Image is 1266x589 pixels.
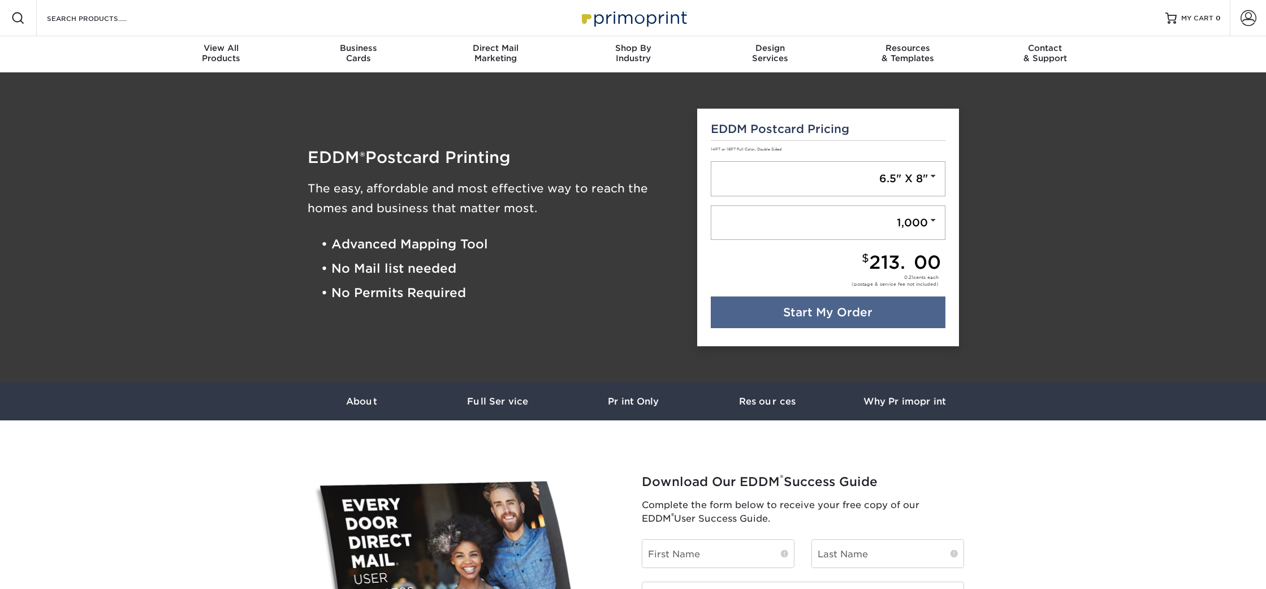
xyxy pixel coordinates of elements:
h3: Why Primoprint [837,396,973,407]
h3: Full Service [430,396,565,407]
input: SEARCH PRODUCTS..... [46,11,156,25]
h3: Print Only [565,396,701,407]
span: Shop By [564,43,702,53]
p: Complete the form below to receive your free copy of our EDDM User Success Guide. [642,498,964,526]
a: Resources& Templates [839,36,976,72]
a: Resources [701,382,837,420]
a: View AllProducts [153,36,290,72]
span: Business [290,43,427,53]
div: & Templates [839,43,976,63]
span: Contact [976,43,1114,53]
span: Resources [839,43,976,53]
li: • Advanced Mapping Tool [321,232,681,256]
div: Marketing [427,43,564,63]
a: About [294,382,430,420]
span: View All [153,43,290,53]
h3: The easy, affordable and most effective way to reach the homes and business that matter most. [308,179,681,218]
sup: ® [780,472,784,484]
h2: Download Our EDDM Success Guide [642,475,964,489]
a: Contact& Support [976,36,1114,72]
div: Cards [290,43,427,63]
div: cents each (postage & service fee not included) [852,274,939,287]
small: $ [862,252,869,265]
span: MY CART [1181,14,1213,23]
h5: EDDM Postcard Pricing [711,122,945,136]
div: Industry [564,43,702,63]
a: BusinessCards [290,36,427,72]
li: • No Mail list needed [321,256,681,281]
a: Print Only [565,382,701,420]
a: Direct MailMarketing [427,36,564,72]
div: Services [702,43,839,63]
h3: Resources [701,396,837,407]
div: Products [153,43,290,63]
small: 14PT or 16PT Full Color, Double Sided [711,147,781,152]
a: 6.5" X 8" [711,161,945,196]
span: 0.21 [904,274,913,280]
span: Design [702,43,839,53]
sup: ® [671,511,674,520]
a: 1,000 [711,205,945,240]
li: • No Permits Required [321,281,681,306]
a: DesignServices [702,36,839,72]
a: Shop ByIndustry [564,36,702,72]
h3: About [294,396,430,407]
span: Direct Mail [427,43,564,53]
h1: EDDM Postcard Printing [308,149,681,165]
div: & Support [976,43,1114,63]
span: 0 [1216,14,1221,22]
span: 213.00 [869,251,941,273]
span: ® [360,149,365,165]
a: Why Primoprint [837,382,973,420]
a: Start My Order [711,296,945,328]
a: Full Service [430,382,565,420]
img: Primoprint [577,6,690,30]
